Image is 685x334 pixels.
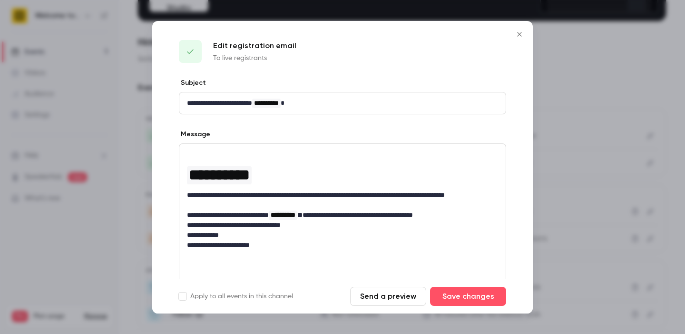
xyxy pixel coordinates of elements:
label: Subject [179,78,206,88]
div: editor [179,92,506,114]
p: To live registrants [213,53,296,63]
button: Send a preview [350,287,426,306]
div: editor [179,144,506,256]
label: Apply to all events in this channel [179,292,293,301]
button: Close [510,25,529,44]
label: Message [179,130,210,139]
button: Save changes [430,287,506,306]
p: Edit registration email [213,40,296,51]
